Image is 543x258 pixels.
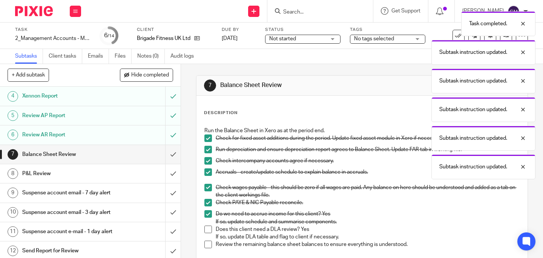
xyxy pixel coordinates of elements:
h1: Review AR Report [22,129,113,140]
p: Task completed. [469,20,507,27]
p: If so, update schedule and summarise components. [216,218,520,226]
p: Subtask instruction updated. [439,106,507,113]
button: + Add subtask [8,69,49,81]
label: Client [137,27,212,33]
h1: Send Report for Review [22,245,113,256]
a: Subtasks [15,49,43,64]
p: Does this client need a DLA review? Yes [216,226,520,233]
div: 10 [8,207,18,218]
div: 7 [204,79,216,92]
a: Client tasks [49,49,82,64]
div: 6 [8,130,18,140]
label: Due by [222,27,256,33]
p: Subtask instruction updated. [439,77,507,85]
h1: Balance Sheet Review [22,149,113,160]
p: Run depreciation and ensure depreciation report agrees to Balance Sheet. Update FAR tab in workin... [216,146,520,153]
p: Check PAYE & NIC Payable reconcile. [216,199,520,206]
h1: Suspense account email - 3 day alert [22,207,113,218]
p: Subtask instruction updated. [439,49,507,56]
h1: P&L Review [22,168,113,179]
p: If so, update DLA table and flag to client if necessary. [216,233,520,241]
img: Pixie [15,6,53,16]
p: Check for fixed asset additions during the period. Update fixed asset module in Xero if necessary. [216,134,520,142]
h1: Xennon Report [22,90,113,102]
h1: Suspense account email - 7 day alert [22,187,113,198]
a: Audit logs [170,49,199,64]
p: Accruals - create/update schedule to explain balance in accruals. [216,168,520,176]
div: 12 [8,246,18,256]
div: 2_Management Accounts - Monthly - NEW - TWD [15,35,90,42]
p: Do we need to accrue income for this client? Yes [216,210,520,218]
span: [DATE] [222,36,238,41]
div: 7 [8,149,18,160]
p: Review the remaining balance sheet balances to ensure everything is understood. [216,241,520,248]
h1: Balance Sheet Review [220,81,378,89]
h1: Review AP Report [22,110,113,121]
div: 9 [8,188,18,198]
h1: Suspense account e-mail - 1 day alert [22,226,113,237]
p: Description [204,110,238,116]
span: Hide completed [131,72,169,78]
p: Brigade Fitness UK Ltd [137,35,190,42]
label: Status [265,27,341,33]
a: Files [115,49,132,64]
span: Not started [269,36,296,41]
div: 4 [8,91,18,102]
div: 5 [8,110,18,121]
p: Check wages payable - this should be zero if all wages are paid. Any balance on here should be un... [216,184,520,199]
div: 11 [8,226,18,237]
button: Hide completed [120,69,173,81]
div: 8 [8,168,18,179]
p: Subtask instruction updated. [439,134,507,142]
p: Check intercompany accounts agree if necessary. [216,157,520,165]
small: /14 [107,34,114,38]
p: Subtask instruction updated. [439,163,507,171]
img: svg%3E [508,5,520,17]
a: Notes (0) [137,49,165,64]
p: Run the Balance Sheet in Xero as at the period end. [204,127,520,134]
a: Emails [88,49,109,64]
label: Task [15,27,90,33]
div: 6 [104,31,114,40]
